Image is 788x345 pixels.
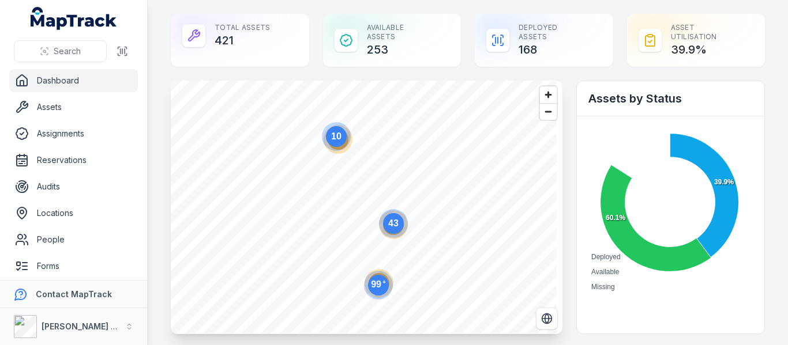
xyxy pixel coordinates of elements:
h2: Assets by Status [588,90,753,107]
text: 99 [371,279,386,289]
strong: Contact MapTrack [36,289,112,299]
a: People [9,228,138,251]
tspan: + [382,279,386,285]
canvas: Map [171,81,557,334]
a: Dashboard [9,69,138,92]
text: 43 [388,218,399,228]
span: Missing [591,283,615,291]
button: Zoom out [540,103,557,120]
a: Forms [9,255,138,278]
a: Assets [9,96,138,119]
text: 10 [331,131,342,141]
a: MapTrack [31,7,117,30]
a: Audits [9,175,138,198]
button: Zoom in [540,86,557,103]
span: Search [54,46,81,57]
span: Available [591,268,619,276]
strong: [PERSON_NAME] Group [42,321,136,331]
a: Reservations [9,149,138,172]
a: Locations [9,202,138,225]
button: Search [14,40,107,62]
span: Deployed [591,253,621,261]
a: Assignments [9,122,138,145]
button: Switch to Satellite View [536,308,558,329]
